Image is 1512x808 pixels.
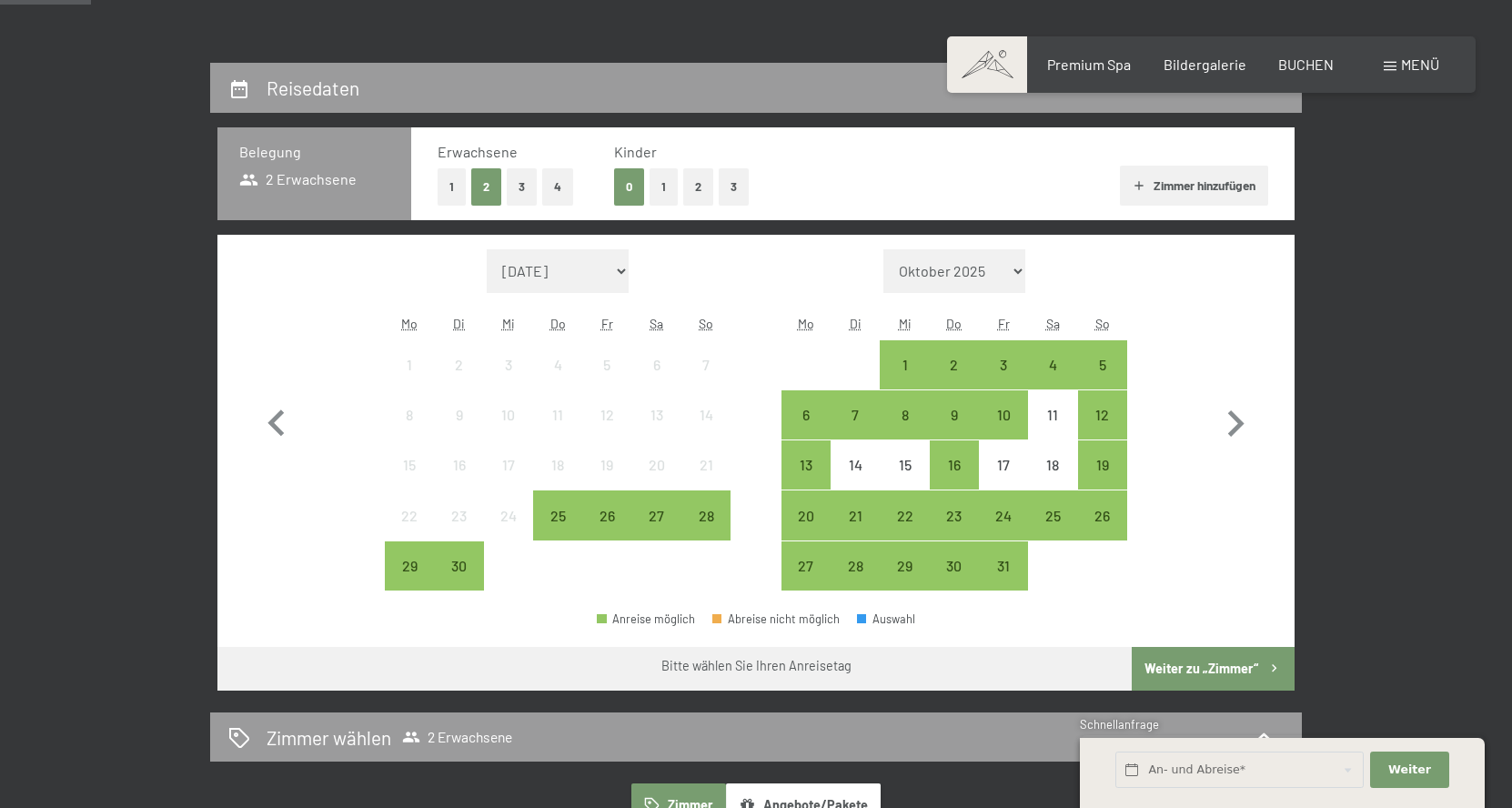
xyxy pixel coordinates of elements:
[650,168,678,206] button: 1
[597,613,695,625] div: Anreise möglich
[930,541,979,591] div: Thu Oct 30 2025
[882,408,927,453] div: 8
[471,168,501,206] button: 2
[1028,440,1077,490] div: Sat Oct 18 2025
[614,143,657,160] span: Kinder
[699,316,713,331] abbr: Sonntag
[831,440,880,490] div: Tue Oct 14 2025
[1278,56,1334,73] a: BUCHEN
[930,490,979,540] div: Thu Oct 23 2025
[387,559,432,604] div: 29
[781,541,831,591] div: Mon Oct 27 2025
[831,390,880,439] div: Tue Oct 07 2025
[1078,340,1127,389] div: Anreise möglich
[1028,440,1077,490] div: Anreise nicht möglich
[880,440,929,490] div: Wed Oct 15 2025
[681,340,731,389] div: Anreise nicht möglich
[832,509,878,554] div: 21
[1080,458,1125,503] div: 19
[484,490,533,540] div: Wed Sep 24 2025
[550,316,566,331] abbr: Donnerstag
[533,390,582,439] div: Anreise nicht möglich
[880,440,929,490] div: Anreise nicht möglich
[979,340,1028,389] div: Anreise möglich
[683,458,729,503] div: 21
[831,440,880,490] div: Anreise nicht möglich
[632,390,681,439] div: Anreise nicht möglich
[533,440,582,490] div: Anreise nicht möglich
[650,316,663,331] abbr: Samstag
[781,440,831,490] div: Mon Oct 13 2025
[981,458,1026,503] div: 17
[831,390,880,439] div: Anreise möglich
[930,340,979,389] div: Anreise möglich
[831,490,880,540] div: Tue Oct 21 2025
[1164,56,1246,73] a: Bildergalerie
[438,143,518,160] span: Erwachsene
[267,76,359,99] h2: Reisedaten
[1078,440,1127,490] div: Sun Oct 19 2025
[582,340,631,389] div: Fri Sep 05 2025
[930,390,979,439] div: Thu Oct 09 2025
[781,390,831,439] div: Mon Oct 06 2025
[535,509,580,554] div: 25
[634,458,680,503] div: 20
[681,440,731,490] div: Anreise nicht möglich
[880,340,929,389] div: Anreise möglich
[632,390,681,439] div: Sat Sep 13 2025
[535,458,580,503] div: 18
[535,408,580,453] div: 11
[1028,390,1077,439] div: Anreise nicht möglich
[250,249,303,591] button: Vorheriger Monat
[1401,56,1439,73] span: Menü
[1078,340,1127,389] div: Sun Oct 05 2025
[1047,56,1131,73] span: Premium Spa
[712,613,840,625] div: Abreise nicht möglich
[434,340,483,389] div: Anreise nicht möglich
[882,358,927,403] div: 1
[1028,390,1077,439] div: Sat Oct 11 2025
[932,559,977,604] div: 30
[1078,390,1127,439] div: Sun Oct 12 2025
[502,316,515,331] abbr: Mittwoch
[979,340,1028,389] div: Fri Oct 03 2025
[632,340,681,389] div: Anreise nicht möglich
[402,728,512,746] span: 2 Erwachsene
[1080,717,1159,732] span: Schnellanfrage
[385,390,434,439] div: Anreise nicht möglich
[385,541,434,591] div: Mon Sep 29 2025
[1046,316,1060,331] abbr: Samstag
[781,541,831,591] div: Anreise möglich
[634,408,680,453] div: 13
[436,408,481,453] div: 9
[783,408,829,453] div: 6
[1030,509,1075,554] div: 25
[1078,390,1127,439] div: Anreise möglich
[1028,490,1077,540] div: Sat Oct 25 2025
[981,408,1026,453] div: 10
[831,541,880,591] div: Anreise möglich
[882,458,927,503] div: 15
[979,541,1028,591] div: Fri Oct 31 2025
[614,168,644,206] button: 0
[981,509,1026,554] div: 24
[681,490,731,540] div: Sun Sep 28 2025
[930,541,979,591] div: Anreise möglich
[387,408,432,453] div: 8
[267,724,391,751] h2: Zimmer wählen
[239,142,389,162] h3: Belegung
[533,340,582,389] div: Anreise nicht möglich
[1095,316,1110,331] abbr: Sonntag
[436,559,481,604] div: 30
[434,390,483,439] div: Anreise nicht möglich
[632,490,681,540] div: Anreise möglich
[1028,490,1077,540] div: Anreise möglich
[932,358,977,403] div: 2
[781,440,831,490] div: Anreise möglich
[533,340,582,389] div: Thu Sep 04 2025
[981,559,1026,604] div: 31
[979,440,1028,490] div: Fri Oct 17 2025
[880,541,929,591] div: Wed Oct 29 2025
[979,390,1028,439] div: Anreise möglich
[385,490,434,540] div: Mon Sep 22 2025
